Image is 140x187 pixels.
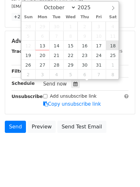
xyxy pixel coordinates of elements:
[21,41,36,50] span: October 12, 2025
[21,50,36,60] span: October 19, 2025
[92,41,106,50] span: October 17, 2025
[63,21,78,31] span: October 1, 2025
[57,121,106,133] a: Send Test Email
[106,15,120,19] span: Sat
[63,31,78,41] span: October 8, 2025
[92,21,106,31] span: October 3, 2025
[78,41,92,50] span: October 16, 2025
[12,37,128,45] h5: Advanced
[106,69,120,79] span: November 8, 2025
[92,50,106,60] span: October 24, 2025
[35,69,49,79] span: November 3, 2025
[63,41,78,50] span: October 15, 2025
[12,49,33,54] strong: Tracking
[106,60,120,69] span: November 1, 2025
[49,41,63,50] span: October 14, 2025
[92,69,106,79] span: November 7, 2025
[49,50,63,60] span: October 21, 2025
[50,93,97,100] label: Add unsubscribe link
[28,121,56,133] a: Preview
[108,156,140,187] iframe: Chat Widget
[35,50,49,60] span: October 20, 2025
[12,13,38,21] a: +22 more
[35,60,49,69] span: October 27, 2025
[12,69,28,74] strong: Filters
[92,15,106,19] span: Fri
[106,41,120,50] span: October 18, 2025
[63,15,78,19] span: Wed
[49,21,63,31] span: September 30, 2025
[21,31,36,41] span: October 5, 2025
[12,4,83,9] small: [EMAIL_ADDRESS][DOMAIN_NAME]
[21,60,36,69] span: October 26, 2025
[35,41,49,50] span: October 13, 2025
[78,21,92,31] span: October 2, 2025
[92,31,106,41] span: October 10, 2025
[21,21,36,31] span: September 28, 2025
[63,69,78,79] span: November 5, 2025
[78,15,92,19] span: Thu
[43,101,101,107] a: Copy unsubscribe link
[106,21,120,31] span: October 4, 2025
[12,94,43,99] strong: Unsubscribe
[106,50,120,60] span: October 25, 2025
[35,31,49,41] span: October 6, 2025
[21,15,36,19] span: Sun
[92,60,106,69] span: October 31, 2025
[43,81,67,87] span: Send now
[63,60,78,69] span: October 29, 2025
[106,31,120,41] span: October 11, 2025
[35,21,49,31] span: September 29, 2025
[78,60,92,69] span: October 30, 2025
[49,69,63,79] span: November 4, 2025
[5,121,26,133] a: Send
[49,15,63,19] span: Tue
[78,69,92,79] span: November 6, 2025
[63,50,78,60] span: October 22, 2025
[12,81,35,86] strong: Schedule
[78,50,92,60] span: October 23, 2025
[76,4,99,11] input: Year
[35,15,49,19] span: Mon
[78,31,92,41] span: October 9, 2025
[49,60,63,69] span: October 28, 2025
[21,69,36,79] span: November 2, 2025
[49,31,63,41] span: October 7, 2025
